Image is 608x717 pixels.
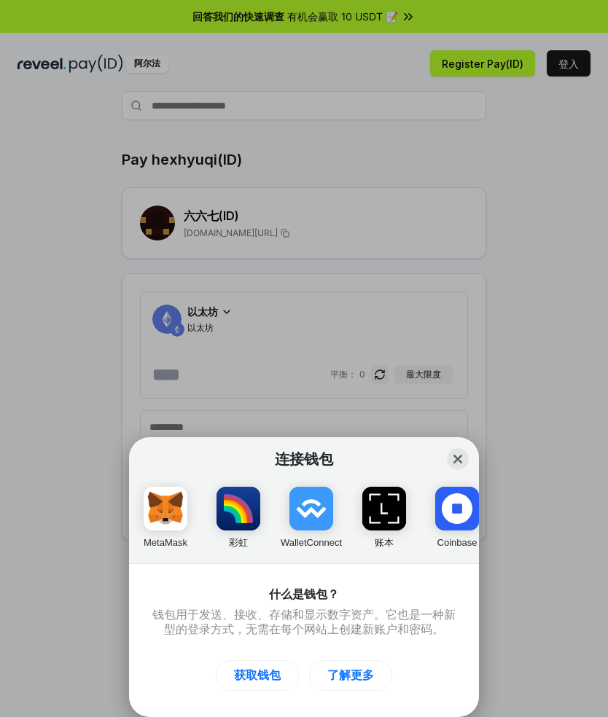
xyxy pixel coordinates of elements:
span: WalletConnect [281,537,342,548]
span: MetaMask [144,537,187,548]
button: MetaMask [144,479,187,549]
a: 了解更多 [309,660,392,691]
img: svg+xml,%3Csvg%20width%3D%2228%22%20height%3D%2228%22%20viewBox%3D%220%200%2028%2028%22%20fill%3D... [144,487,187,530]
span: Coinbase [437,537,478,548]
span: 账本 [375,537,394,548]
button: Close [447,448,469,470]
button: 获取钱包 [216,660,299,691]
img: svg+xml,%3Csvg%20width%3D%22120%22%20height%3D%22120%22%20viewBox%3D%220%200%20120%20120%22%20fil... [217,487,260,530]
button: 彩虹 [217,479,260,549]
img: svg+xml,%3Csvg%20width%3D%2228%22%20height%3D%2228%22%20viewBox%3D%220%200%2028%2028%22%20fill%3D... [289,487,333,530]
span: 彩虹 [229,537,248,548]
div: 获取钱包 [234,668,281,683]
h1: 连接钱包 [144,450,464,468]
div: 钱包用于发送、接收、存储和显示数字资产。它也是一种新型的登录方式，无需在每个网站上创建新账户和密码。 [152,608,456,637]
button: Coinbase [435,479,479,549]
div: 什么是钱包？ [152,587,456,602]
button: WalletConnect [289,479,333,549]
img: svg+xml,%3Csvg%20width%3D%2228%22%20height%3D%2228%22%20viewBox%3D%220%200%2028%2028%22%20fill%3D... [435,487,479,530]
button: 账本 [362,479,406,549]
div: 了解更多 [327,668,374,683]
img: svg+xml,%3Csvg%20xmlns%3D%22http%3A%2F%2Fwww.w3.org%2F2000%2Fsvg%22%20width%3D%2228%22%20height%3... [362,487,406,530]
